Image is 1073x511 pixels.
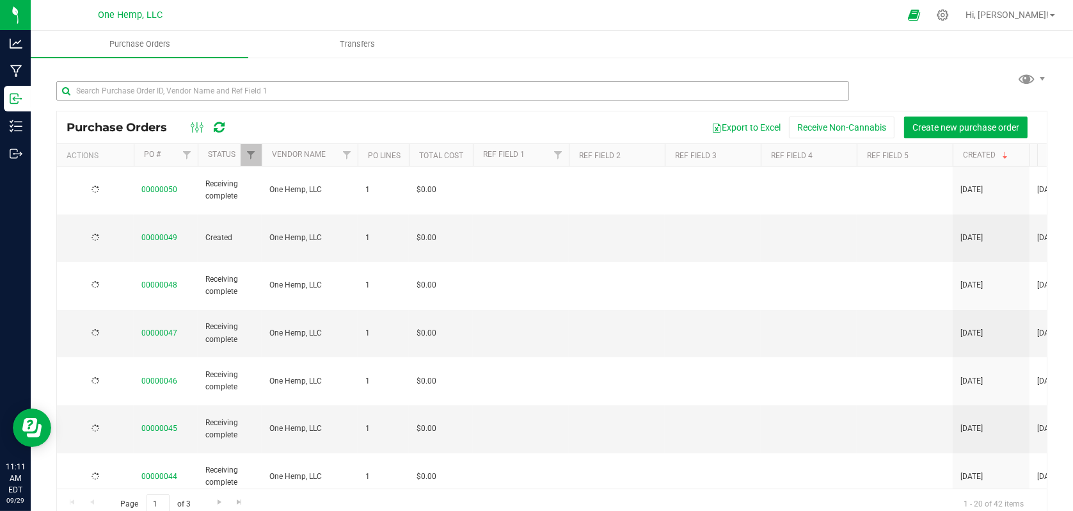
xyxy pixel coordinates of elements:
span: One Hemp, LLC [269,375,350,387]
span: One Hemp, LLC [269,232,350,244]
span: $0.00 [417,423,436,435]
span: Receiving complete [205,178,254,202]
span: Transfers [322,38,392,50]
a: PO Lines [368,151,401,160]
span: $0.00 [417,327,436,339]
span: [DATE] [960,471,983,483]
inline-svg: Manufacturing [10,65,22,77]
span: [DATE] [1037,423,1060,435]
span: One Hemp, LLC [99,10,163,20]
span: Created [205,232,254,244]
a: 00000045 [141,424,177,433]
span: [DATE] [1037,232,1060,244]
span: Create new purchase order [912,122,1019,133]
span: [DATE] [1037,327,1060,339]
a: Ref Field 3 [675,151,717,160]
span: Receiving complete [205,464,254,489]
a: Created [963,150,1010,159]
span: Purchase Orders [67,120,180,134]
span: $0.00 [417,375,436,387]
span: $0.00 [417,279,436,291]
span: One Hemp, LLC [269,327,350,339]
a: Filter [548,144,569,166]
div: Actions [67,151,129,160]
span: [DATE] [960,184,983,196]
inline-svg: Analytics [10,37,22,50]
span: 1 [365,423,401,435]
span: Open Ecommerce Menu [900,3,928,28]
span: 1 [365,279,401,291]
span: [DATE] [960,279,983,291]
a: Filter [337,144,358,166]
span: [DATE] [1037,471,1060,483]
span: 1 [365,327,401,339]
span: [DATE] [960,232,983,244]
span: Hi, [PERSON_NAME]! [966,10,1049,20]
span: [DATE] [960,375,983,387]
iframe: Resource center [13,409,51,447]
a: Ref Field 4 [771,151,813,160]
button: Export to Excel [703,117,789,138]
a: 00000047 [141,328,177,337]
inline-svg: Outbound [10,147,22,160]
button: Create new purchase order [904,117,1028,138]
a: 00000044 [141,472,177,481]
a: Ref Field 1 [483,150,525,159]
a: 00000050 [141,185,177,194]
span: 1 [365,375,401,387]
span: One Hemp, LLC [269,184,350,196]
a: Filter [177,144,198,166]
inline-svg: Inventory [10,120,22,133]
span: Receiving complete [205,321,254,345]
inline-svg: Inbound [10,92,22,105]
span: $0.00 [417,184,436,196]
span: Receiving complete [205,273,254,298]
span: Receiving complete [205,417,254,441]
button: Receive Non-Cannabis [789,117,894,138]
span: $0.00 [417,232,436,244]
input: Search Purchase Order ID, Vendor Name and Ref Field 1 [56,81,849,101]
a: Transfers [248,31,466,58]
a: Filter [241,144,262,166]
p: 11:11 AM EDT [6,461,25,496]
span: [DATE] [960,423,983,435]
span: [DATE] [1037,279,1060,291]
span: One Hemp, LLC [269,471,350,483]
a: Vendor Name [272,150,326,159]
a: PO # [144,150,161,159]
a: Ref Field 5 [867,151,909,160]
span: Receiving complete [205,369,254,393]
div: Manage settings [935,9,951,21]
span: Purchase Orders [92,38,187,50]
span: [DATE] [1037,184,1060,196]
p: 09/29 [6,496,25,505]
span: $0.00 [417,471,436,483]
span: One Hemp, LLC [269,423,350,435]
a: Ref Field 2 [579,151,621,160]
span: 1 [365,471,401,483]
span: 1 [365,184,401,196]
a: 00000049 [141,233,177,242]
span: [DATE] [1037,375,1060,387]
a: Status [208,150,235,159]
a: Purchase Orders [31,31,248,58]
span: One Hemp, LLC [269,279,350,291]
a: 00000046 [141,377,177,385]
span: [DATE] [960,327,983,339]
a: 00000048 [141,280,177,289]
span: 1 [365,232,401,244]
a: Total Cost [419,151,463,160]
